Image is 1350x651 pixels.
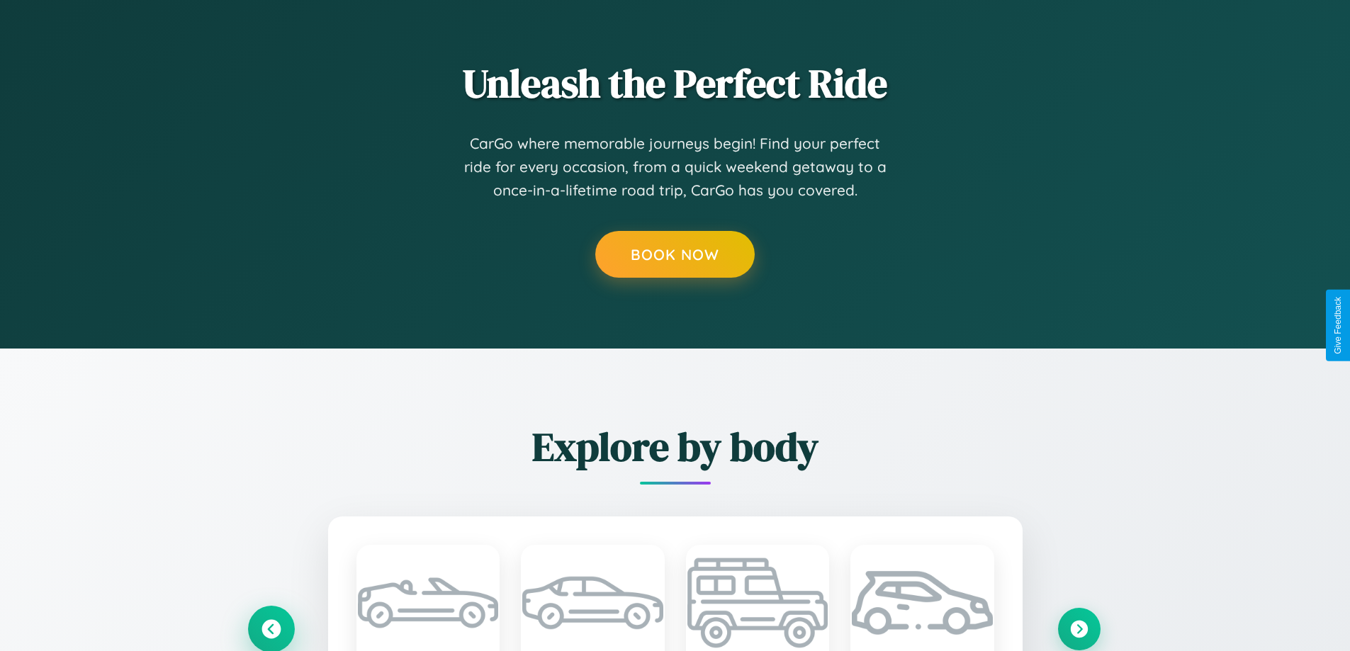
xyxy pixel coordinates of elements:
[595,231,755,278] button: Book Now
[463,132,888,203] p: CarGo where memorable journeys begin! Find your perfect ride for every occasion, from a quick wee...
[250,56,1101,111] h2: Unleash the Perfect Ride
[250,419,1101,474] h2: Explore by body
[1333,297,1343,354] div: Give Feedback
